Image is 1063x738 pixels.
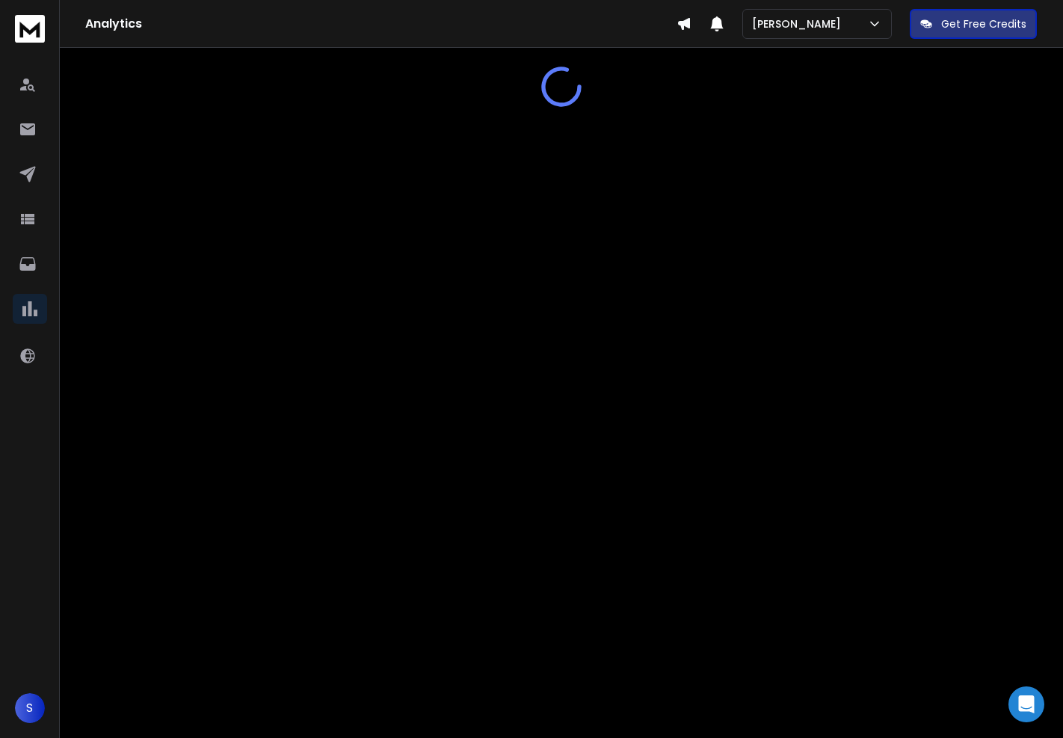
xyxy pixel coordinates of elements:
[941,16,1026,31] p: Get Free Credits
[85,15,677,33] h1: Analytics
[910,9,1037,39] button: Get Free Credits
[15,693,45,723] button: S
[15,15,45,43] img: logo
[752,16,847,31] p: [PERSON_NAME]
[1008,686,1044,722] div: Open Intercom Messenger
